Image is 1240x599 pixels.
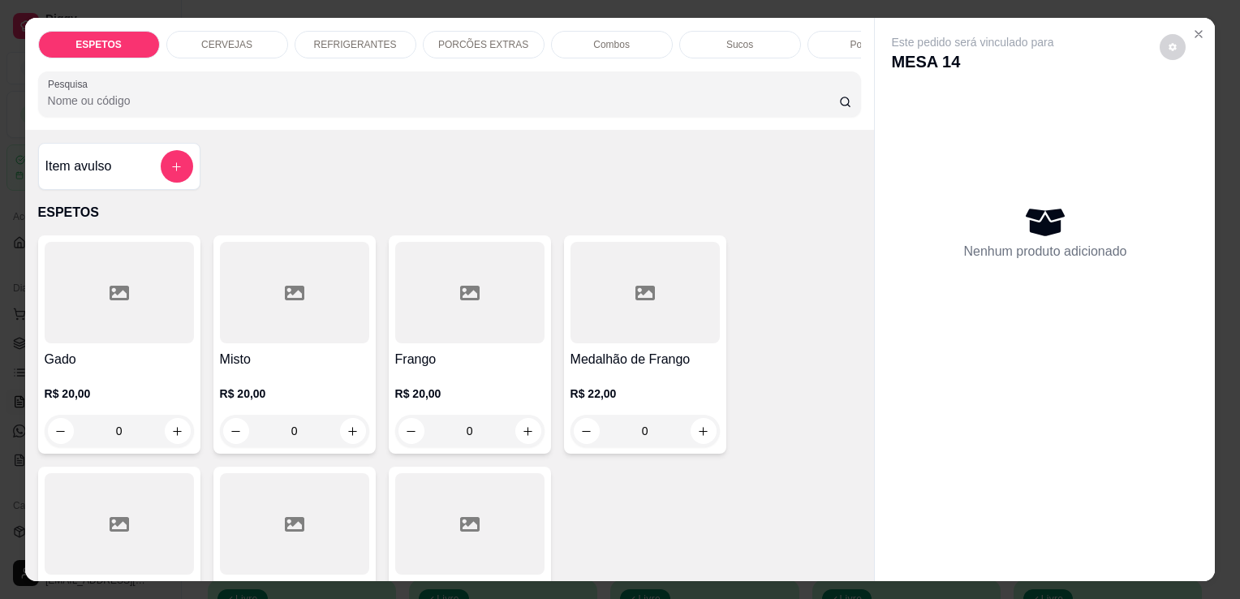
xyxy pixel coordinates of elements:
p: R$ 22,00 [570,386,720,402]
h4: Item avulso [45,157,112,176]
button: Close [1186,21,1212,47]
button: add-separate-item [161,150,193,183]
label: Pesquisa [48,77,93,91]
button: increase-product-quantity [165,418,191,444]
h4: Medalhão de Frango [570,350,720,369]
p: Este pedido será vinculado para [891,34,1053,50]
p: MESA 14 [891,50,1053,73]
p: Nenhum produto adicionado [963,242,1126,261]
p: REFRIGERANTES [314,38,397,51]
button: increase-product-quantity [515,418,541,444]
p: Combos [593,38,630,51]
h4: Gado [45,350,194,369]
p: ESPETOS [38,203,862,222]
button: increase-product-quantity [340,418,366,444]
p: ESPETOS [75,38,121,51]
p: R$ 20,00 [395,386,545,402]
p: R$ 20,00 [220,386,369,402]
button: decrease-product-quantity [1160,34,1186,60]
button: decrease-product-quantity [398,418,424,444]
p: R$ 20,00 [45,386,194,402]
button: decrease-product-quantity [574,418,600,444]
p: Porções [850,38,886,51]
button: decrease-product-quantity [48,418,74,444]
p: Sucos [726,38,753,51]
p: PORCÕES EXTRAS [438,38,528,51]
button: decrease-product-quantity [223,418,249,444]
h4: Frango [395,350,545,369]
input: Pesquisa [48,93,839,109]
h4: Misto [220,350,369,369]
p: CERVEJAS [201,38,252,51]
button: increase-product-quantity [691,418,717,444]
